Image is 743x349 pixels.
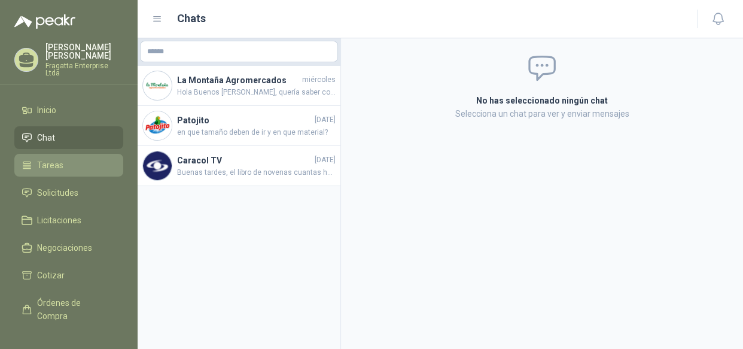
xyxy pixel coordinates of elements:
span: [DATE] [315,154,336,166]
img: Logo peakr [14,14,75,29]
a: Órdenes de Compra [14,292,123,327]
span: miércoles [302,74,336,86]
img: Company Logo [143,71,172,100]
span: Solicitudes [37,186,78,199]
span: Inicio [37,104,56,117]
p: Fragatta Enterprise Ltda [45,62,123,77]
h2: No has seleccionado ningún chat [355,94,729,107]
p: Selecciona un chat para ver y enviar mensajes [355,107,729,120]
span: Hola Buenos [PERSON_NAME], quería saber como te termino de ir con la muestra del sobre [177,87,336,98]
span: Cotizar [37,269,65,282]
span: Tareas [37,159,63,172]
span: Buenas tardes, el libro de novenas cuantas hojas tiene?, material y a cuantas tintas la impresión... [177,167,336,178]
a: Company LogoPatojito[DATE]en que tamaño deben de ir y en que material? [138,106,340,146]
h4: Patojito [177,114,312,127]
a: Inicio [14,99,123,122]
img: Company Logo [143,151,172,180]
span: Chat [37,131,55,144]
p: [PERSON_NAME] [PERSON_NAME] [45,43,123,60]
h4: Caracol TV [177,154,312,167]
a: Company LogoLa Montaña AgromercadosmiércolesHola Buenos [PERSON_NAME], quería saber como te termi... [138,66,340,106]
h4: La Montaña Agromercados [177,74,300,87]
a: Negociaciones [14,236,123,259]
a: Cotizar [14,264,123,287]
a: Licitaciones [14,209,123,232]
span: en que tamaño deben de ir y en que material? [177,127,336,138]
a: Tareas [14,154,123,177]
span: Licitaciones [37,214,81,227]
span: [DATE] [315,114,336,126]
span: Órdenes de Compra [37,296,112,323]
a: Solicitudes [14,181,123,204]
h1: Chats [177,10,206,27]
a: Company LogoCaracol TV[DATE]Buenas tardes, el libro de novenas cuantas hojas tiene?, material y a... [138,146,340,186]
img: Company Logo [143,111,172,140]
span: Negociaciones [37,241,92,254]
a: Chat [14,126,123,149]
